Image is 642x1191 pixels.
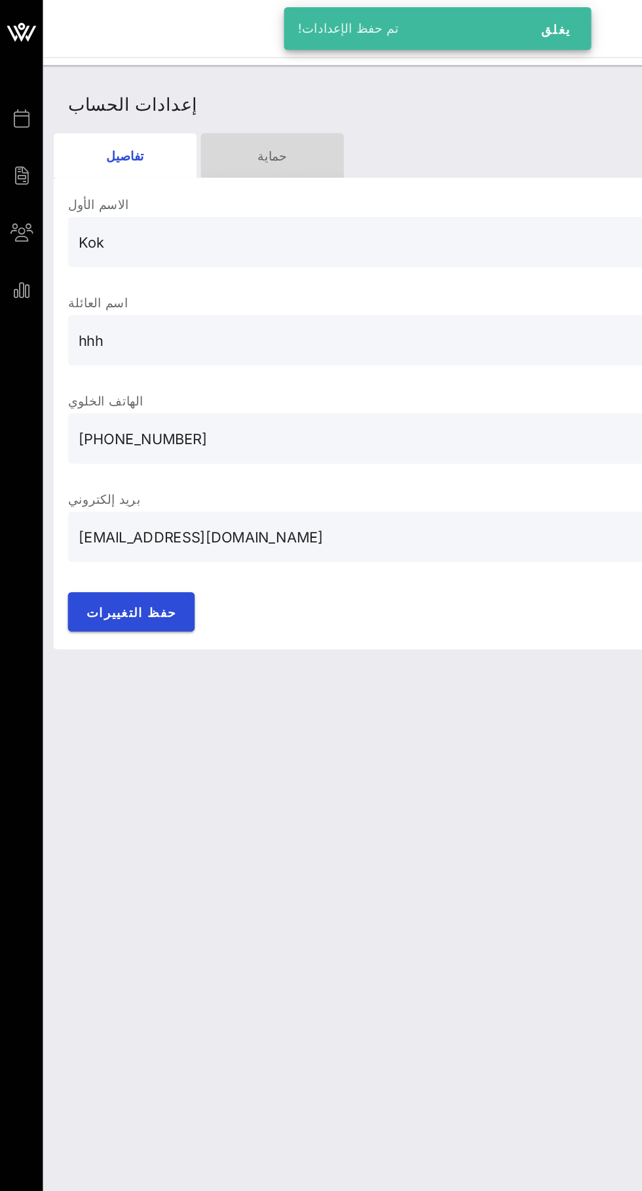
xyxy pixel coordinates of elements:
font: ك [603,14,612,28]
font: حفظ التغييرات [64,444,130,455]
font: الهاتف الخلوي [50,288,105,299]
font: حماية [189,109,211,120]
button: يغلق [387,9,428,33]
font: اسم العائلة [50,216,94,227]
font: يغلق [397,16,419,27]
font: الاسم الأول [50,144,95,155]
font: تفاصيل [78,109,105,120]
div: ك [595,9,619,33]
font: إعدادات الحساب [50,69,145,85]
font: تم حفظ الإعدادات! [219,15,292,26]
button: حفظ التغييرات [50,434,143,463]
font: بريد إلكتروني [50,360,103,371]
